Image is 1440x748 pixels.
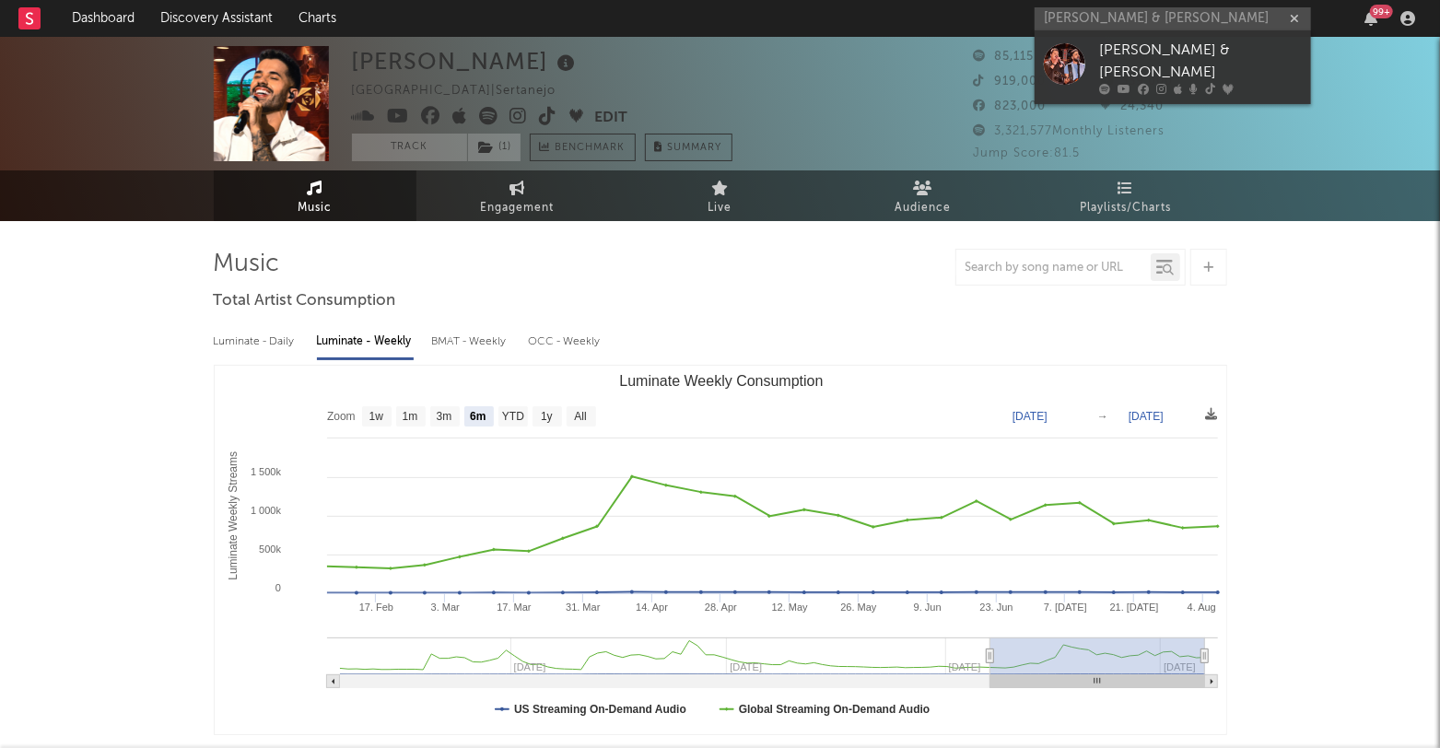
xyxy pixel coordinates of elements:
[470,411,486,424] text: 6m
[704,602,736,613] text: 28. Apr
[636,602,668,613] text: 14. Apr
[974,76,1047,88] span: 919,000
[1024,170,1227,221] a: Playlists/Charts
[327,411,356,424] text: Zoom
[352,80,578,102] div: [GEOGRAPHIC_DATA] | Sertanejo
[574,411,586,424] text: All
[1100,100,1164,112] span: 24,340
[556,137,626,159] span: Benchmark
[738,703,930,716] text: Global Streaming On-Demand Audio
[1109,602,1158,613] text: 21. [DATE]
[1364,11,1377,26] button: 99+
[645,134,732,161] button: Summary
[481,197,555,219] span: Engagement
[227,451,240,580] text: Luminate Weekly Streams
[708,197,732,219] span: Live
[214,170,416,221] a: Music
[215,366,1227,734] svg: Luminate Weekly Consumption
[250,505,281,516] text: 1 000k
[1097,410,1108,423] text: →
[430,602,460,613] text: 3. Mar
[1370,5,1393,18] div: 99 +
[1080,197,1171,219] span: Playlists/Charts
[358,602,392,613] text: 17. Feb
[913,602,941,613] text: 9. Jun
[416,170,619,221] a: Engagement
[436,411,451,424] text: 3m
[566,602,601,613] text: 31. Mar
[501,411,523,424] text: YTD
[432,326,510,357] div: BMAT - Weekly
[214,290,396,312] span: Total Artist Consumption
[541,411,553,424] text: 1y
[369,411,383,424] text: 1w
[1013,410,1048,423] text: [DATE]
[259,543,281,555] text: 500k
[771,602,808,613] text: 12. May
[250,466,281,477] text: 1 500k
[530,134,636,161] a: Benchmark
[619,170,822,221] a: Live
[895,197,951,219] span: Audience
[298,197,332,219] span: Music
[974,100,1047,112] span: 823,000
[1187,602,1215,613] text: 4. Aug
[979,602,1013,613] text: 23. Jun
[840,602,877,613] text: 26. May
[275,582,280,593] text: 0
[467,134,521,161] span: ( 1 )
[974,125,1165,137] span: 3,321,577 Monthly Listeners
[514,703,686,716] text: US Streaming On-Demand Audio
[1035,7,1311,30] input: Search for artists
[619,373,823,389] text: Luminate Weekly Consumption
[1043,602,1086,613] text: 7. [DATE]
[822,170,1024,221] a: Audience
[317,326,414,357] div: Luminate - Weekly
[595,107,628,130] button: Edit
[974,51,1035,63] span: 85,115
[468,134,521,161] button: (1)
[214,326,299,357] div: Luminate - Daily
[956,261,1151,275] input: Search by song name or URL
[352,134,467,161] button: Track
[1099,40,1302,84] div: [PERSON_NAME] & [PERSON_NAME]
[974,147,1081,159] span: Jump Score: 81.5
[352,46,580,76] div: [PERSON_NAME]
[529,326,603,357] div: OCC - Weekly
[402,411,417,424] text: 1m
[668,143,722,153] span: Summary
[497,602,532,613] text: 17. Mar
[1129,410,1164,423] text: [DATE]
[1035,30,1311,104] a: [PERSON_NAME] & [PERSON_NAME]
